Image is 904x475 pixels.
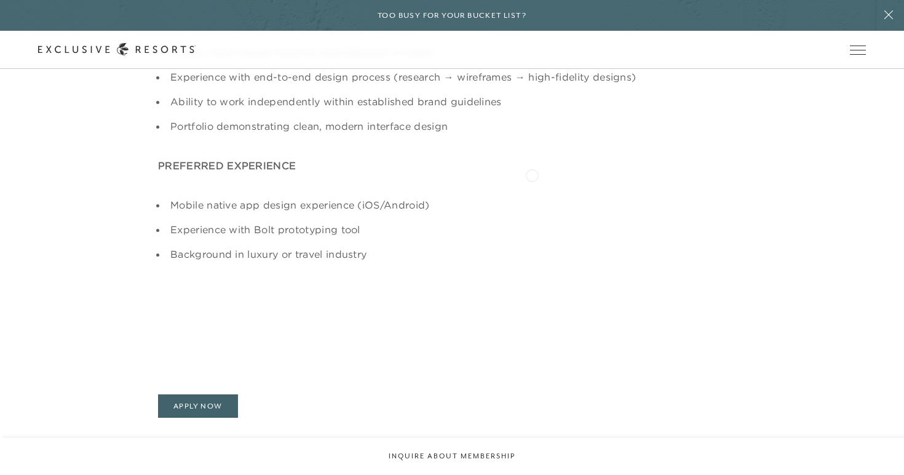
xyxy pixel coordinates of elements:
[167,70,746,84] li: Experience with end-to-end design process (research → wireframes → high-fidelity designs)
[850,46,866,54] button: Open navigation
[167,119,746,134] li: Portfolio demonstrating clean, modern interface design
[167,247,746,261] li: Background in luxury or travel industry
[167,198,746,212] li: Mobile native app design experience (iOS/Android)
[158,394,238,418] a: Apply Now
[378,10,526,22] h6: Too busy for your bucket list?
[158,159,296,172] strong: PREFERRED EXPERIENCE
[167,94,746,109] li: Ability to work independently within established brand guidelines
[167,222,746,237] li: Experience with Bolt prototyping tool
